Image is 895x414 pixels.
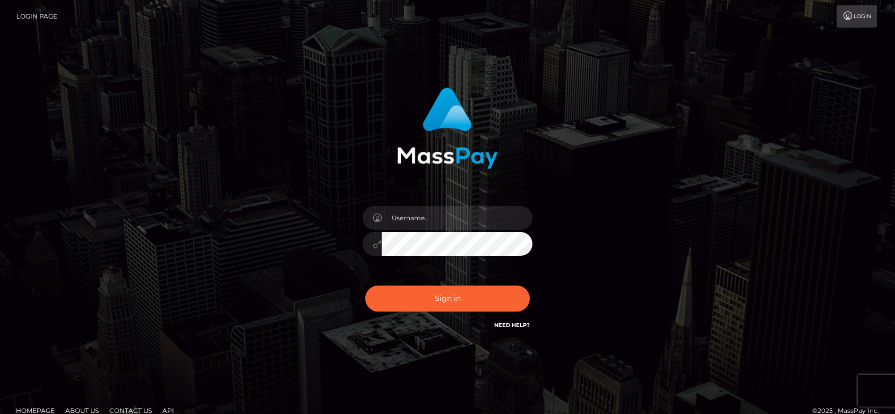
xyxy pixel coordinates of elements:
a: Need Help? [494,322,530,329]
a: Login [837,5,877,28]
input: Username... [382,206,532,230]
a: Login Page [16,5,57,28]
img: MassPay Login [397,88,498,169]
button: Sign in [365,286,530,312]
